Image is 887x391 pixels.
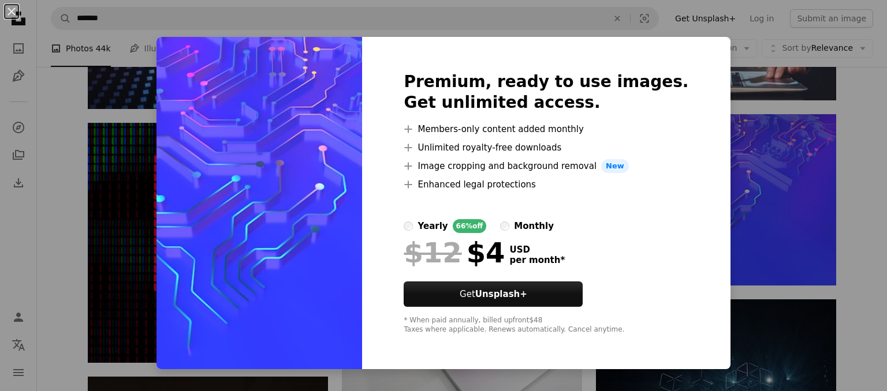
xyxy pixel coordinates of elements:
strong: Unsplash+ [475,289,527,299]
span: per month * [509,255,565,265]
span: $12 [404,238,461,268]
li: Members-only content added monthly [404,122,688,136]
span: New [601,159,629,173]
div: 66% off [453,219,487,233]
input: monthly [500,221,509,231]
input: yearly66%off [404,221,413,231]
h2: Premium, ready to use images. Get unlimited access. [404,72,688,113]
button: GetUnsplash+ [404,281,583,307]
span: USD [509,245,565,255]
li: Unlimited royalty-free downloads [404,141,688,155]
div: yearly [418,219,448,233]
div: monthly [514,219,554,233]
div: * When paid annually, billed upfront $48 Taxes where applicable. Renews automatically. Cancel any... [404,316,688,334]
li: Enhanced legal protections [404,178,688,191]
li: Image cropping and background removal [404,159,688,173]
img: premium_photo-1671751033659-7f229092e20f [156,37,362,369]
div: $4 [404,238,505,268]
